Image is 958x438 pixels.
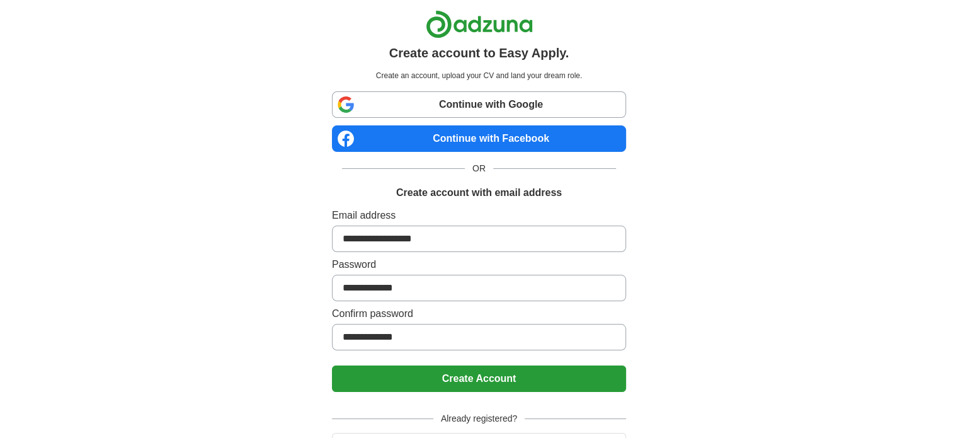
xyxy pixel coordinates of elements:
a: Continue with Google [332,91,626,118]
p: Create an account, upload your CV and land your dream role. [334,70,624,81]
label: Confirm password [332,306,626,321]
button: Create Account [332,366,626,392]
img: Adzuna logo [426,10,533,38]
label: Password [332,257,626,272]
a: Continue with Facebook [332,125,626,152]
h1: Create account to Easy Apply. [389,43,569,62]
label: Email address [332,208,626,223]
span: OR [465,162,493,175]
span: Already registered? [433,412,525,425]
h1: Create account with email address [396,185,562,200]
